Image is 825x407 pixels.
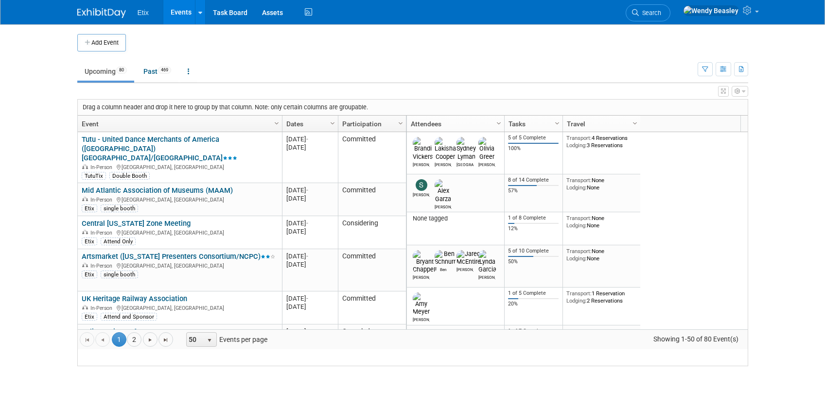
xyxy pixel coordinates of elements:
td: Committed [338,132,406,183]
div: [DATE] [286,219,334,227]
img: Bryant Chappell [413,250,437,273]
div: 50% [508,258,559,265]
span: Column Settings [273,119,281,127]
img: In-Person Event [82,305,88,310]
div: Alex Garza [435,203,452,209]
span: In-Person [90,197,115,203]
span: - [306,328,308,335]
span: Transport: [566,248,592,254]
span: Column Settings [329,119,336,127]
img: Lakisha Cooper [435,137,456,160]
div: single booth [101,204,138,212]
span: In-Person [90,263,115,269]
div: Etix [82,313,97,321]
a: Travel [567,116,634,132]
span: Search [639,9,661,17]
a: Search [626,4,670,21]
a: Column Settings [493,116,504,130]
a: Column Settings [630,116,640,130]
div: [DATE] [286,194,334,203]
span: Etix [138,9,149,17]
div: None None [566,215,636,229]
span: Transport: [566,215,592,221]
img: Sydney Lyman [456,137,476,160]
td: Canceled [338,324,406,357]
div: 20% [508,301,559,307]
span: - [306,187,308,194]
span: Events per page [174,332,277,347]
img: In-Person Event [82,263,88,268]
a: Participation [342,116,400,132]
img: Ben Schnurr [435,250,456,266]
div: 5 of 5 Complete [508,135,559,141]
div: Etix [82,204,97,212]
span: In-Person [90,305,115,311]
a: Tutu - United Dance Merchants of America ([GEOGRAPHIC_DATA]) [GEOGRAPHIC_DATA]/[GEOGRAPHIC_DATA] [82,135,237,162]
img: Olivia Greer [478,137,495,160]
span: Lodging: [566,255,587,262]
div: Sydney Lyman [456,161,474,167]
div: 1 of 8 Complete [508,215,559,221]
div: 5 of 10 Complete [508,248,559,254]
span: Go to the last page [162,336,170,344]
div: Bryant Chappell [413,273,430,280]
div: [GEOGRAPHIC_DATA], [GEOGRAPHIC_DATA] [82,304,278,312]
div: 4 Reservations 3 Reservations [566,135,636,149]
a: Event [82,116,276,132]
a: Past469 [136,62,178,81]
div: 1 Reservation 2 Reservations [566,290,636,304]
img: ExhibitDay [77,8,126,18]
a: Column Settings [271,116,282,130]
td: Committed [338,249,406,291]
div: Ben Schnurr [435,266,452,272]
div: Lynda Garcia [478,273,495,280]
a: Relix Music Conference [82,327,158,336]
td: Committed [338,291,406,324]
div: Amy Meyer [413,316,430,322]
div: [GEOGRAPHIC_DATA], [GEOGRAPHIC_DATA] [82,261,278,270]
div: [GEOGRAPHIC_DATA], [GEOGRAPHIC_DATA] [82,195,278,203]
span: Transport: [566,135,592,141]
a: Mid Atlantic Association of Museums (MAAM) [82,186,233,195]
div: Olivia Greer [478,161,495,167]
div: Jared McEntire [456,266,474,272]
img: Brandi Vickers [413,137,433,160]
span: - [306,220,308,227]
div: None None [566,328,636,342]
img: In-Person Event [82,230,88,235]
span: Transport: [566,328,592,335]
td: Considering [338,216,406,249]
span: - [306,295,308,302]
div: Brandi Vickers [413,161,430,167]
span: Column Settings [397,119,404,127]
a: Column Settings [552,116,562,130]
span: 1 [112,332,126,347]
div: 8 of 14 Complete [508,177,559,184]
td: Committed [338,183,406,216]
div: None None [566,177,636,191]
div: 1 of 5 Complete [508,290,559,297]
span: Lodging: [566,142,587,149]
a: Go to the next page [143,332,158,347]
div: [DATE] [286,143,334,152]
a: Go to the previous page [95,332,110,347]
div: 57% [508,187,559,194]
a: Dates [286,116,332,132]
span: Column Settings [631,119,639,127]
span: - [306,253,308,260]
a: Column Settings [395,116,406,130]
div: 1 of 7 Complete [508,328,559,335]
div: Drag a column header and drop it here to group by that column. Note: only certain columns are gro... [78,100,748,115]
div: [DATE] [286,186,334,194]
div: Etix [82,271,97,278]
img: scott sloyer [416,179,427,191]
img: Wendy Beasley [683,5,739,16]
span: select [206,337,213,344]
a: Central [US_STATE] Zone Meeting [82,219,191,228]
div: None tagged [410,215,500,222]
span: 50 [187,333,203,346]
div: [DATE] [286,135,334,143]
div: Attend and Sponsor [101,313,157,321]
span: Go to the next page [146,336,154,344]
div: single booth [101,271,138,278]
